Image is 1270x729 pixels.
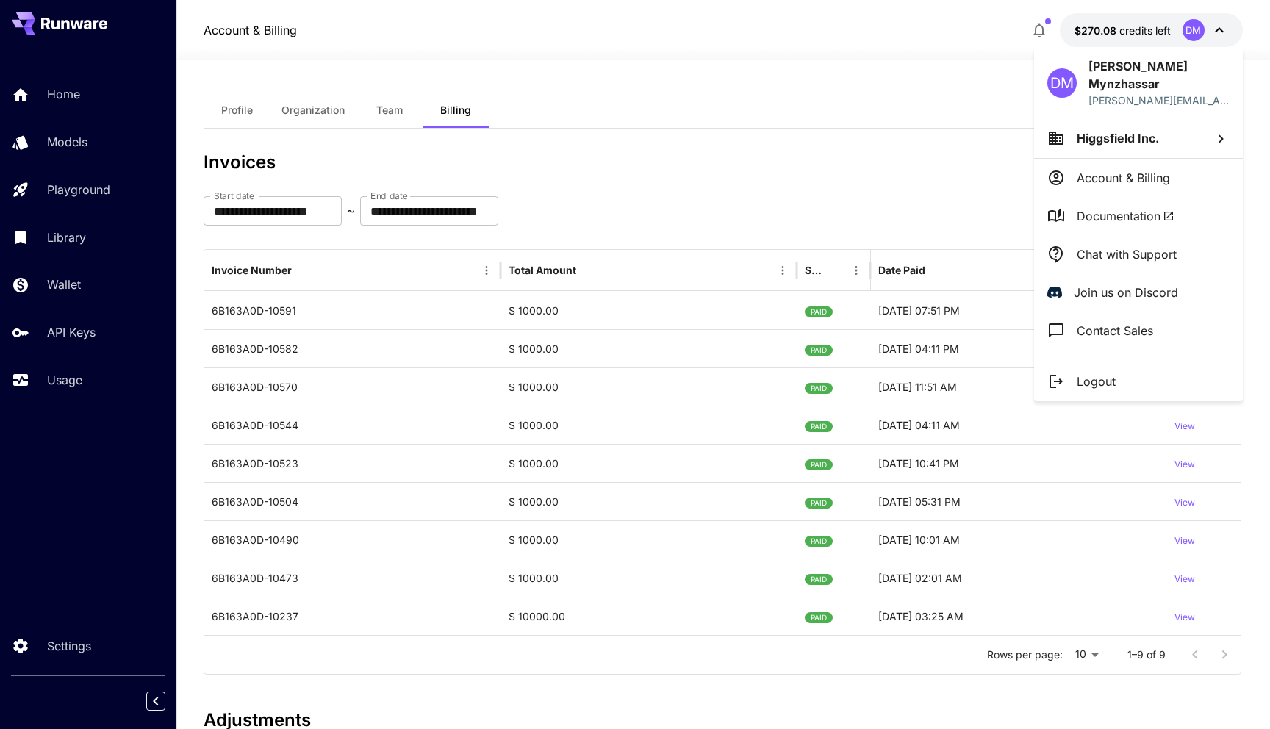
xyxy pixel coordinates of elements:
span: Higgsfield Inc. [1077,131,1159,146]
div: dias@higgsfield.ai [1088,93,1230,108]
div: DM [1047,68,1077,98]
button: Higgsfield Inc. [1034,118,1243,158]
p: Contact Sales [1077,322,1153,340]
p: Logout [1077,373,1116,390]
p: Join us on Discord [1074,284,1178,301]
p: [PERSON_NAME] Mynzhassar [1088,57,1230,93]
p: [PERSON_NAME][EMAIL_ADDRESS] [1088,93,1230,108]
span: Documentation [1077,207,1174,225]
p: Chat with Support [1077,245,1177,263]
p: Account & Billing [1077,169,1170,187]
